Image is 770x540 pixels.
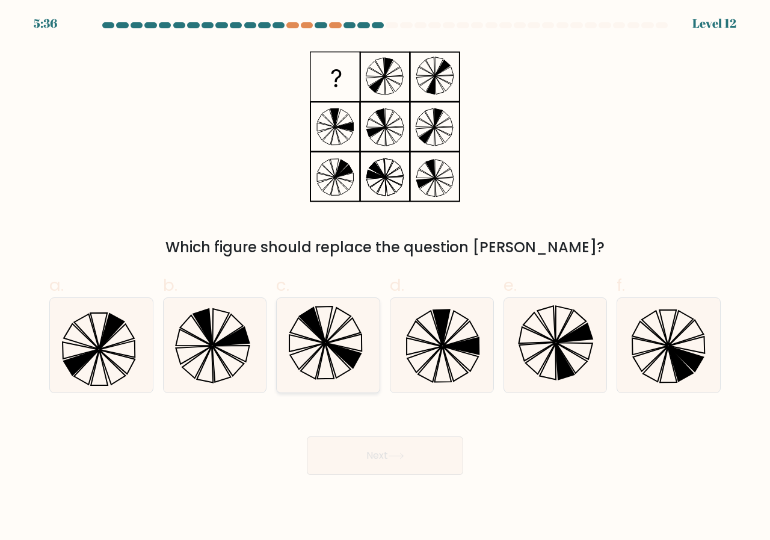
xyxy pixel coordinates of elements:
span: b. [163,273,177,297]
div: Level 12 [692,14,736,33]
span: f. [617,273,625,297]
span: e. [504,273,517,297]
span: c. [276,273,289,297]
span: a. [49,273,64,297]
div: Which figure should replace the question [PERSON_NAME]? [57,237,713,258]
div: 5:36 [34,14,57,33]
span: d. [390,273,404,297]
button: Next [307,436,463,475]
